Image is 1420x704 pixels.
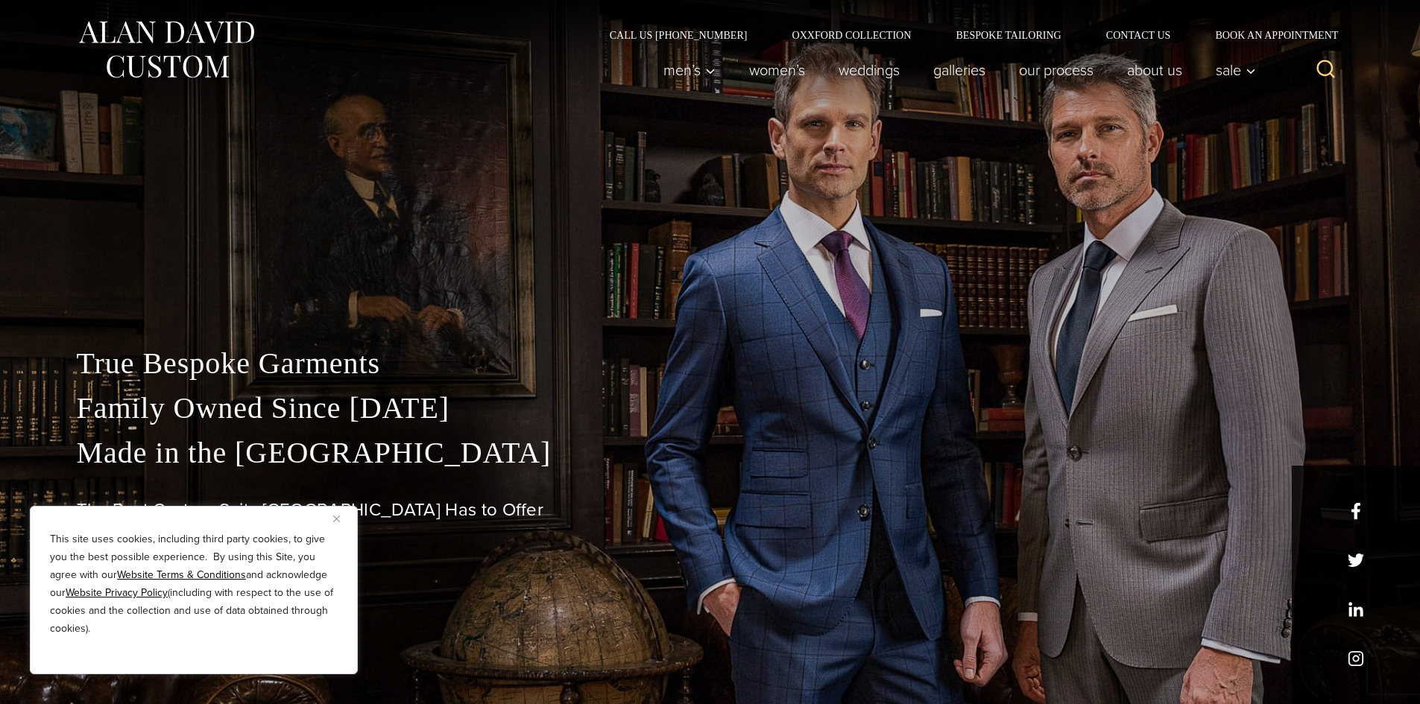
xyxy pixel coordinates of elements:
nav: Secondary Navigation [587,30,1344,40]
a: Website Terms & Conditions [117,567,246,583]
a: Our Process [1002,55,1110,85]
img: Close [333,516,340,522]
p: True Bespoke Garments Family Owned Since [DATE] Made in the [GEOGRAPHIC_DATA] [77,341,1344,475]
span: Sale [1216,63,1256,77]
img: Alan David Custom [77,16,256,83]
a: Book an Appointment [1193,30,1343,40]
a: Bespoke Tailoring [933,30,1083,40]
a: About Us [1110,55,1199,85]
p: This site uses cookies, including third party cookies, to give you the best possible experience. ... [50,530,338,638]
a: Oxxford Collection [769,30,933,40]
a: Website Privacy Policy [66,585,168,600]
button: Close [333,510,351,527]
nav: Primary Navigation [646,55,1263,85]
a: Call Us [PHONE_NUMBER] [587,30,770,40]
a: Galleries [916,55,1002,85]
button: View Search Form [1308,52,1344,88]
h1: The Best Custom Suits [GEOGRAPHIC_DATA] Has to Offer [77,499,1344,521]
a: Women’s [732,55,821,85]
span: Men’s [663,63,716,77]
a: weddings [821,55,916,85]
a: Contact Us [1084,30,1193,40]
